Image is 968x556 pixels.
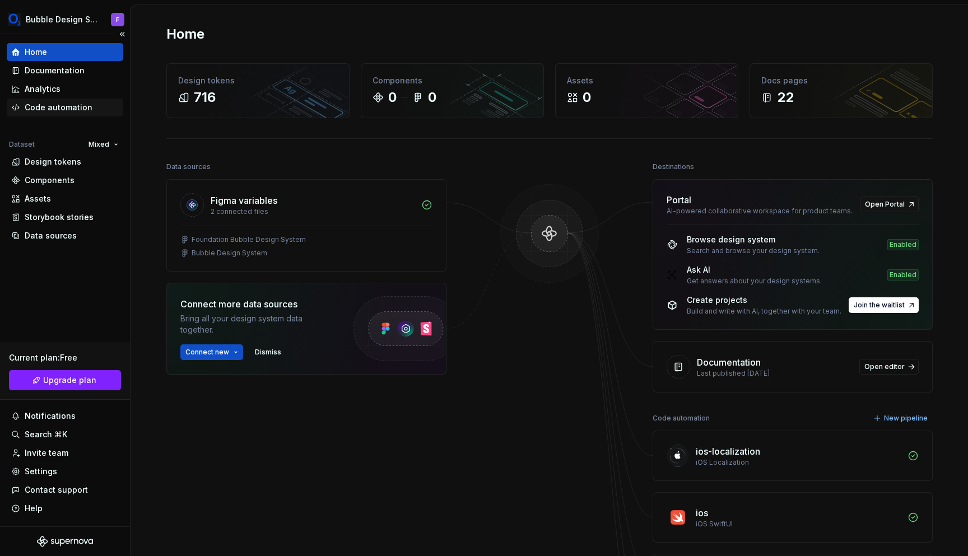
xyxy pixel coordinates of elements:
[7,227,123,245] a: Data sources
[26,14,97,25] div: Bubble Design System
[667,193,691,207] div: Portal
[192,249,267,258] div: Bubble Design System
[25,503,43,514] div: Help
[25,466,57,477] div: Settings
[696,445,760,458] div: ios-localization
[166,25,204,43] h2: Home
[25,447,68,459] div: Invite team
[687,264,822,275] div: Ask AI
[373,75,532,86] div: Components
[388,88,397,106] div: 0
[7,426,123,443] button: Search ⌘K
[884,414,928,423] span: New pipeline
[7,208,123,226] a: Storybook stories
[870,410,933,426] button: New pipeline
[697,356,761,369] div: Documentation
[25,230,77,241] div: Data sources
[7,444,123,462] a: Invite team
[887,269,919,281] div: Enabled
[7,62,123,80] a: Documentation
[653,410,710,426] div: Code automation
[428,88,436,106] div: 0
[180,344,243,360] button: Connect new
[687,246,820,255] div: Search and browse your design system.
[25,410,76,422] div: Notifications
[687,277,822,286] div: Get answers about your design systems.
[567,75,727,86] div: Assets
[255,348,281,357] span: Dismiss
[25,102,92,113] div: Code automation
[7,407,123,425] button: Notifications
[7,99,123,116] a: Code automation
[687,234,820,245] div: Browse design system
[7,171,123,189] a: Components
[9,352,121,363] div: Current plan : Free
[166,159,211,175] div: Data sources
[9,370,121,390] button: Upgrade plan
[361,63,544,118] a: Components00
[166,63,350,118] a: Design tokens716
[25,429,67,440] div: Search ⌘K
[865,200,905,209] span: Open Portal
[25,65,85,76] div: Documentation
[89,140,109,149] span: Mixed
[192,235,306,244] div: Foundation Bubble Design System
[8,13,21,26] img: 1a847f6c-1245-4c66-adf2-ab3a177fc91e.png
[211,207,415,216] div: 2 connected files
[25,156,81,167] div: Design tokens
[37,536,93,547] svg: Supernova Logo
[7,481,123,499] button: Contact support
[864,362,905,371] span: Open editor
[667,207,853,216] div: AI-powered collaborative workspace for product teams.
[750,63,933,118] a: Docs pages22
[696,520,901,529] div: iOS SwiftUI
[178,75,338,86] div: Design tokens
[7,499,123,517] button: Help
[687,307,841,316] div: Build and write with AI, together with your team.
[583,88,591,106] div: 0
[25,193,51,204] div: Assets
[687,295,841,306] div: Create projects
[43,375,96,386] span: Upgrade plan
[211,194,277,207] div: Figma variables
[7,153,123,171] a: Design tokens
[697,369,853,378] div: Last published [DATE]
[7,43,123,61] a: Home
[166,179,446,272] a: Figma variables2 connected filesFoundation Bubble Design SystemBubble Design System
[696,506,708,520] div: ios
[194,88,216,106] div: 716
[25,83,61,95] div: Analytics
[250,344,286,360] button: Dismiss
[9,140,35,149] div: Dataset
[114,26,130,42] button: Collapse sidebar
[860,197,919,212] a: Open Portal
[25,46,47,58] div: Home
[180,313,332,335] div: Bring all your design system data together.
[761,75,921,86] div: Docs pages
[25,484,88,496] div: Contact support
[185,348,229,357] span: Connect new
[859,359,919,375] a: Open editor
[116,15,119,24] div: F
[7,190,123,208] a: Assets
[555,63,738,118] a: Assets0
[696,458,901,467] div: iOS Localization
[653,159,694,175] div: Destinations
[25,212,94,223] div: Storybook stories
[777,88,794,106] div: 22
[7,80,123,98] a: Analytics
[849,297,919,313] button: Join the waitlist
[180,297,332,311] div: Connect more data sources
[25,175,75,186] div: Components
[854,301,905,310] span: Join the waitlist
[2,7,128,31] button: Bubble Design SystemF
[83,137,123,152] button: Mixed
[7,462,123,480] a: Settings
[887,239,919,250] div: Enabled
